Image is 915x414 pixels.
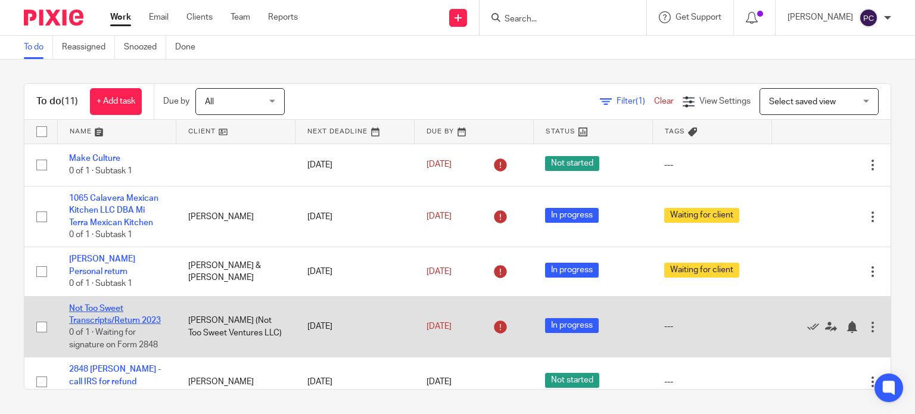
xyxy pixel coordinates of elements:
[676,13,721,21] span: Get Support
[545,263,599,278] span: In progress
[176,247,295,296] td: [PERSON_NAME] & [PERSON_NAME]
[545,373,599,388] span: Not started
[654,97,674,105] a: Clear
[427,322,452,331] span: [DATE]
[788,11,853,23] p: [PERSON_NAME]
[295,296,415,357] td: [DATE]
[617,97,654,105] span: Filter
[69,304,161,325] a: Not Too Sweet Transcripts/Return 2023
[69,279,132,288] span: 0 of 1 · Subtask 1
[175,36,204,59] a: Done
[62,36,115,59] a: Reassigned
[149,11,169,23] a: Email
[163,95,189,107] p: Due by
[176,186,295,247] td: [PERSON_NAME]
[24,10,83,26] img: Pixie
[295,357,415,406] td: [DATE]
[24,36,53,59] a: To do
[664,208,739,223] span: Waiting for client
[427,212,452,220] span: [DATE]
[231,11,250,23] a: Team
[295,186,415,247] td: [DATE]
[176,357,295,406] td: [PERSON_NAME]
[36,95,78,108] h1: To do
[69,167,132,175] span: 0 of 1 · Subtask 1
[427,267,452,276] span: [DATE]
[69,365,161,385] a: 2848 [PERSON_NAME] - call IRS for refund
[664,159,760,171] div: ---
[427,378,452,386] span: [DATE]
[176,296,295,357] td: [PERSON_NAME] (Not Too Sweet Ventures LLC)
[503,14,611,25] input: Search
[268,11,298,23] a: Reports
[545,208,599,223] span: In progress
[807,320,825,332] a: Mark as done
[545,156,599,171] span: Not started
[295,144,415,186] td: [DATE]
[205,98,214,106] span: All
[124,36,166,59] a: Snoozed
[295,247,415,296] td: [DATE]
[664,263,739,278] span: Waiting for client
[665,128,685,135] span: Tags
[664,376,760,388] div: ---
[90,88,142,115] a: + Add task
[69,231,132,239] span: 0 of 1 · Subtask 1
[69,194,158,227] a: 1065 Calavera Mexican Kitchen LLC DBA Mi Terra Mexican Kitchen
[186,11,213,23] a: Clients
[859,8,878,27] img: svg%3E
[664,320,760,332] div: ---
[699,97,751,105] span: View Settings
[69,154,120,163] a: Make Culture
[427,161,452,169] span: [DATE]
[545,318,599,333] span: In progress
[61,97,78,106] span: (11)
[769,98,836,106] span: Select saved view
[69,329,158,350] span: 0 of 1 · Waiting for signature on Form 2848
[69,255,135,275] a: [PERSON_NAME] Personal return
[110,11,131,23] a: Work
[636,97,645,105] span: (1)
